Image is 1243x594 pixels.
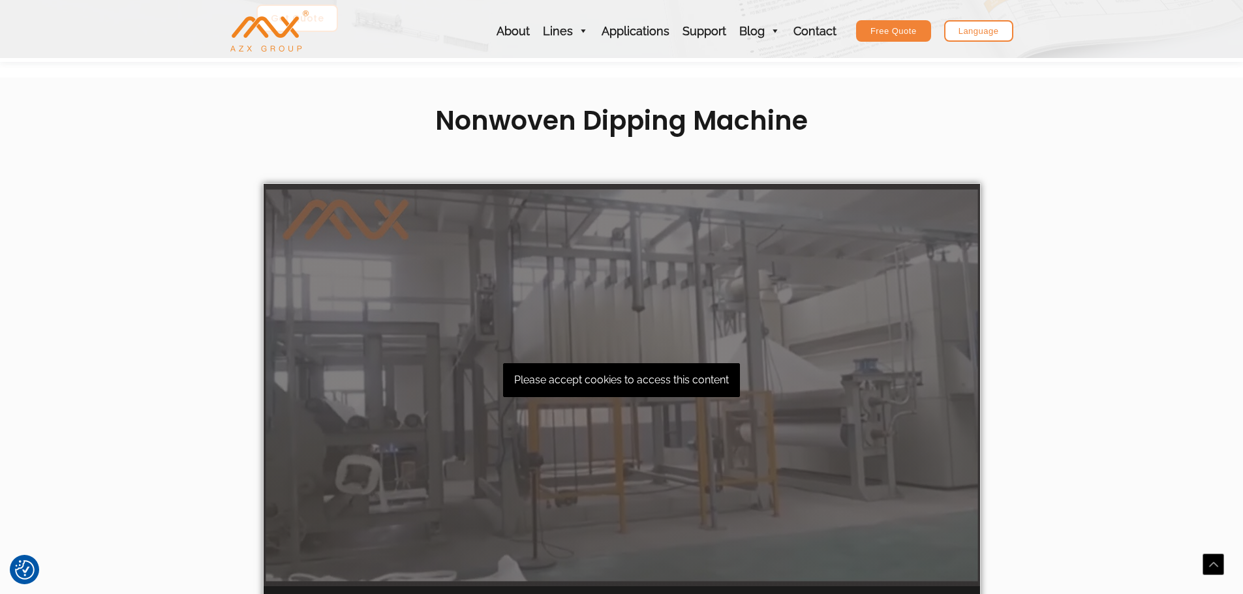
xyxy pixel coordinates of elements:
[15,560,35,580] button: Consent Preferences
[15,560,35,580] img: Revisit consent button
[256,104,987,138] h1: Nonwoven Dipping Machine​
[856,20,931,42] a: Free Quote
[230,24,309,37] a: AZX Nonwoven Machine
[944,20,1013,42] a: Language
